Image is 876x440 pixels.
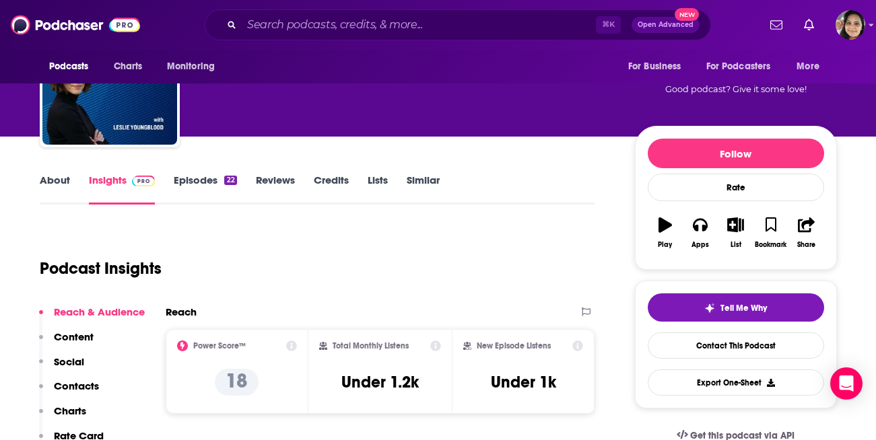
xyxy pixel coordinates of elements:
[40,174,70,205] a: About
[314,174,349,205] a: Credits
[54,404,86,417] p: Charts
[836,10,865,40] span: Logged in as shelbyjanner
[54,379,99,392] p: Contacts
[40,258,162,279] h1: Podcast Insights
[11,12,140,38] img: Podchaser - Follow, Share and Rate Podcasts
[193,341,246,351] h2: Power Score™
[619,54,698,79] button: open menu
[648,293,824,322] button: tell me why sparkleTell Me Why
[54,330,94,343] p: Content
[167,57,215,76] span: Monitoring
[174,174,236,205] a: Episodes22
[765,13,788,36] a: Show notifications dropdown
[706,57,771,76] span: For Podcasters
[341,372,419,392] h3: Under 1.2k
[753,209,788,257] button: Bookmark
[205,9,711,40] div: Search podcasts, credits, & more...
[39,330,94,355] button: Content
[731,241,741,249] div: List
[49,57,89,76] span: Podcasts
[166,305,197,318] h2: Reach
[658,241,672,249] div: Play
[836,10,865,40] img: User Profile
[89,174,156,205] a: InsightsPodchaser Pro
[242,14,596,36] input: Search podcasts, credits, & more...
[40,54,106,79] button: open menu
[54,305,145,318] p: Reach & Audience
[407,174,440,205] a: Similar
[628,57,681,76] span: For Business
[368,174,388,205] a: Lists
[830,367,863,400] div: Open Intercom Messenger
[333,341,409,351] h2: Total Monthly Listens
[54,355,84,368] p: Social
[638,22,694,28] span: Open Advanced
[132,176,156,186] img: Podchaser Pro
[158,54,232,79] button: open menu
[788,209,823,257] button: Share
[596,16,621,34] span: ⌘ K
[477,341,551,351] h2: New Episode Listens
[665,84,807,94] span: Good podcast? Give it some love!
[720,303,767,314] span: Tell Me Why
[105,54,151,79] a: Charts
[692,241,709,249] div: Apps
[491,372,556,392] h3: Under 1k
[698,54,790,79] button: open menu
[648,209,683,257] button: Play
[787,54,836,79] button: open menu
[718,209,753,257] button: List
[704,303,715,314] img: tell me why sparkle
[836,10,865,40] button: Show profile menu
[799,13,819,36] a: Show notifications dropdown
[648,174,824,201] div: Rate
[797,241,815,249] div: Share
[675,8,699,21] span: New
[39,305,145,330] button: Reach & Audience
[114,57,143,76] span: Charts
[39,404,86,429] button: Charts
[224,176,236,185] div: 22
[648,369,824,396] button: Export One-Sheet
[256,174,295,205] a: Reviews
[648,139,824,168] button: Follow
[797,57,819,76] span: More
[39,355,84,380] button: Social
[632,17,700,33] button: Open AdvancedNew
[755,241,786,249] div: Bookmark
[215,369,259,396] p: 18
[648,332,824,359] a: Contact This Podcast
[683,209,718,257] button: Apps
[39,379,99,404] button: Contacts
